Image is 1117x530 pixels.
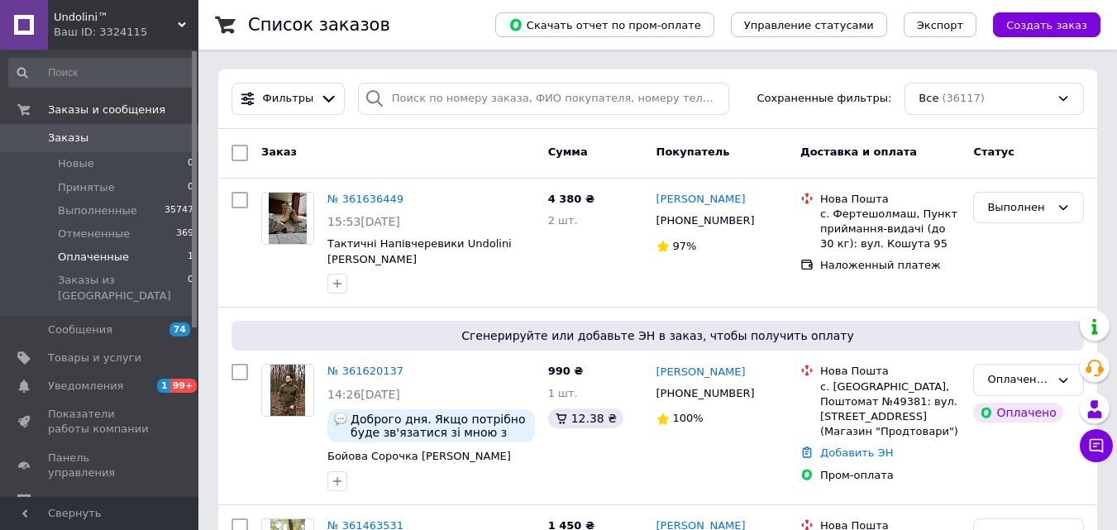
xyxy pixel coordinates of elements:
span: 0 [188,156,193,171]
span: Фильтры [263,91,314,107]
span: Показатели работы компании [48,407,153,437]
span: Уведомления [48,379,123,394]
span: 97% [673,240,697,252]
span: Заказы и сообщения [48,103,165,117]
span: Доставка и оплата [800,146,917,158]
div: Нова Пошта [820,364,960,379]
a: [PERSON_NAME] [656,365,746,380]
span: Заказы из [GEOGRAPHIC_DATA] [58,273,188,303]
button: Создать заказ [993,12,1100,37]
span: Отзывы [48,494,92,509]
span: Оплаченные [58,250,129,265]
span: 369 [176,227,193,241]
div: Наложенный платеж [820,258,960,273]
h1: Список заказов [248,15,390,35]
a: Фото товару [261,192,314,245]
span: Отмененные [58,227,130,241]
span: 0 [188,273,193,303]
div: Выполнен [987,199,1050,217]
span: Создать заказ [1006,19,1087,31]
span: 4 380 ₴ [548,193,594,205]
img: Фото товару [269,193,308,244]
span: 99+ [170,379,198,393]
span: Undolini™ [54,10,178,25]
span: Заказы [48,131,88,146]
input: Поиск [8,58,195,88]
span: 1 [157,379,170,393]
div: Пром-оплата [820,468,960,483]
button: Управление статусами [731,12,887,37]
span: Сгенерируйте или добавьте ЭН в заказ, чтобы получить оплату [238,327,1077,344]
span: 15:53[DATE] [327,215,400,228]
span: 35747 [165,203,193,218]
div: 12.38 ₴ [548,408,623,428]
button: Чат с покупателем [1080,429,1113,462]
span: Сохраненные фильтры: [757,91,892,107]
a: Фото товару [261,364,314,417]
a: Тактичні Напівчеревики Undolini [PERSON_NAME] [327,237,512,265]
a: [PERSON_NAME] [656,192,746,208]
span: 990 ₴ [548,365,584,377]
span: Статус [973,146,1014,158]
input: Поиск по номеру заказа, ФИО покупателя, номеру телефона, Email, номеру накладной [358,83,729,115]
span: 74 [169,322,190,337]
div: с. [GEOGRAPHIC_DATA], Поштомат №49381: вул. [STREET_ADDRESS] (Магазин "Продтовари") [820,380,960,440]
span: Выполненные [58,203,137,218]
span: Заказ [261,146,297,158]
div: Ваш ID: 3324115 [54,25,198,40]
div: [PHONE_NUMBER] [653,383,758,404]
span: Новые [58,156,94,171]
span: 100% [673,412,704,424]
div: Оплаченный [987,371,1050,389]
span: 1 шт. [548,387,578,399]
span: Доброго дня. Якщо потрібно буде зв'язатися зі мною з приводу замовлення то буду вдячний якщо напи... [351,413,528,439]
span: 2 шт. [548,214,578,227]
span: Управление статусами [744,19,874,31]
span: Покупатель [656,146,730,158]
span: Экспорт [917,19,963,31]
button: Экспорт [904,12,976,37]
div: Нова Пошта [820,192,960,207]
div: с. Фертешолмаш, Пункт приймання-видачі (до 30 кг): вул. Кошута 95 [820,207,960,252]
div: [PHONE_NUMBER] [653,210,758,232]
a: № 361620137 [327,365,403,377]
span: 0 [188,180,193,195]
span: (36117) [942,92,985,104]
a: Создать заказ [976,18,1100,31]
span: Товары и услуги [48,351,141,365]
span: Принятые [58,180,115,195]
a: № 361636449 [327,193,403,205]
span: Панель управления [48,451,153,480]
div: Оплачено [973,403,1062,423]
a: Добавить ЭН [820,446,893,459]
button: Скачать отчет по пром-оплате [495,12,714,37]
span: Сумма [548,146,588,158]
span: 1 [188,250,193,265]
a: Бойова Сорочка [PERSON_NAME] [327,450,511,462]
span: Скачать отчет по пром-оплате [508,17,701,32]
span: 14:26[DATE] [327,388,400,401]
span: Все [919,91,938,107]
span: Сообщения [48,322,112,337]
img: Фото товару [270,365,305,416]
img: :speech_balloon: [334,413,347,426]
